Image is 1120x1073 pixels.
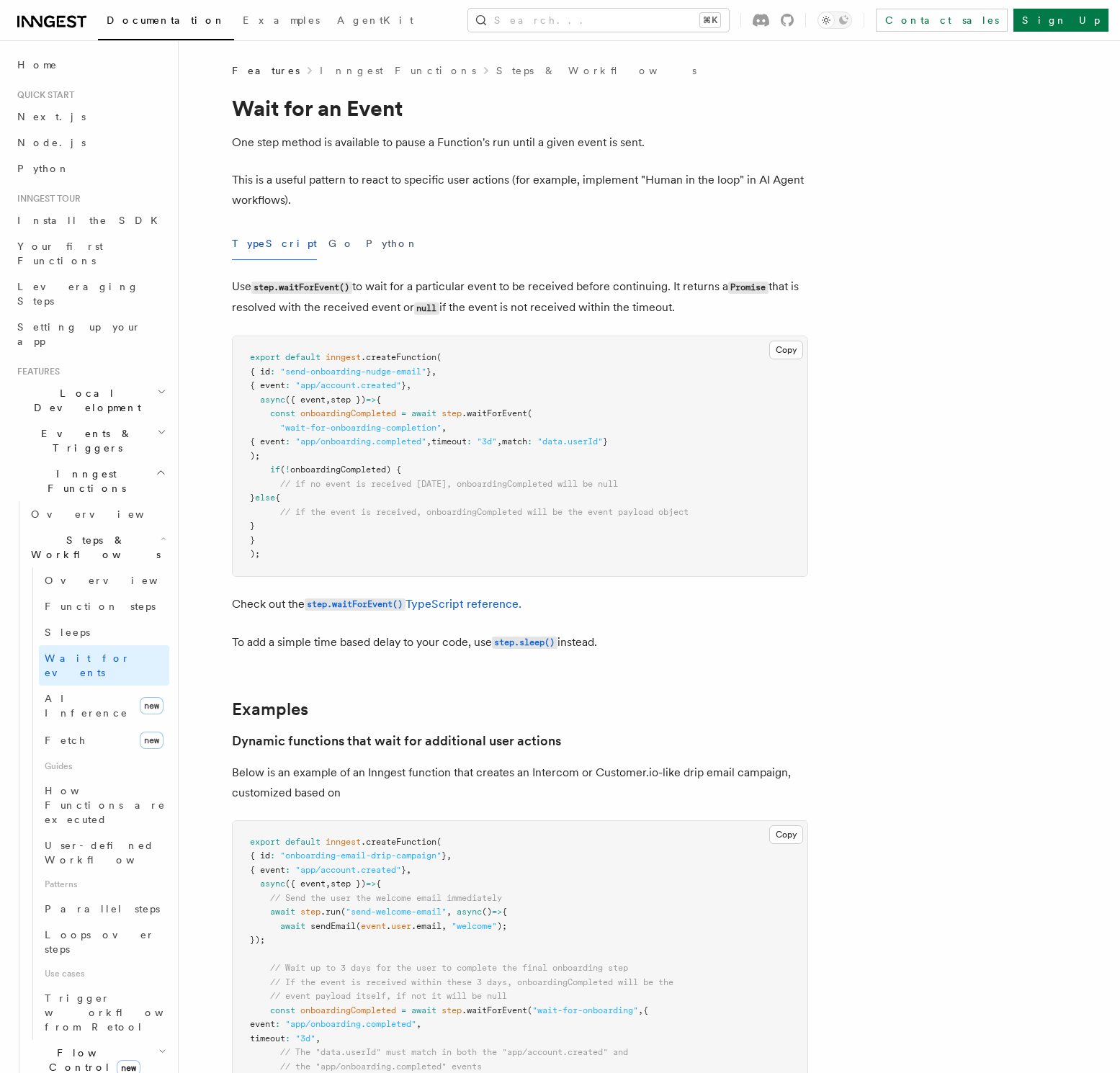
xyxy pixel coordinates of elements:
[25,533,161,562] span: Steps & Workflows
[12,314,169,354] a: Setting up your app
[638,1005,643,1015] span: ,
[39,567,169,593] a: Overview
[12,52,169,78] a: Home
[234,4,328,39] a: Examples
[280,464,285,475] span: (
[280,507,689,517] span: // if the event is received, onboardingCompleted will be the event payload object
[17,111,86,122] span: Next.js
[39,873,169,896] span: Patterns
[376,395,381,405] span: {
[270,367,275,377] span: :
[280,479,618,489] span: // if no event is received [DATE], onboardingCompleted will be null
[305,598,406,611] code: step.waitForEvent()
[386,921,391,931] span: .
[496,63,696,78] a: Steps & Workflows
[462,408,527,418] span: .waitForEvent
[255,493,275,503] span: else
[320,63,476,78] a: Inngest Functions
[232,731,561,751] a: Dynamic functions that wait for additional user actions
[275,1019,280,1029] span: :
[45,735,86,746] span: Fetch
[346,907,447,917] span: "send-welcome-email"
[497,436,502,446] span: ,
[12,207,169,233] a: Install the SDK
[643,1005,648,1015] span: {
[232,63,300,78] span: Features
[769,341,803,359] button: Copy
[527,408,532,418] span: (
[280,1061,482,1072] span: // the "app/onboarding.completed" events
[25,501,169,527] a: Overview
[232,277,808,318] p: Use to wait for a particular event to be received before continuing. It returns a that is resolve...
[391,921,411,931] span: user
[328,4,422,39] a: AgentKit
[492,637,557,649] code: step.sleep()
[295,436,426,446] span: "app/onboarding.completed"
[426,436,431,446] span: ,
[250,535,255,545] span: }
[401,865,406,875] span: }
[411,1005,436,1015] span: await
[45,693,128,719] span: AI Inference
[45,992,203,1033] span: Trigger workflows from Retool
[361,837,436,847] span: .createFunction
[270,850,275,861] span: :
[17,281,139,307] span: Leveraging Steps
[502,907,507,917] span: {
[295,865,401,875] span: "app/account.created"
[39,985,169,1040] a: Trigger workflows from Retool
[17,215,166,226] span: Install the SDK
[447,850,452,861] span: ,
[447,907,452,917] span: ,
[537,436,603,446] span: "data.userId"
[285,879,326,889] span: ({ event
[12,426,157,455] span: Events & Triggers
[442,408,462,418] span: step
[328,228,354,260] button: Go
[39,593,169,619] a: Function steps
[232,133,808,153] p: One step method is available to pause a Function's run until a given event is sent.
[876,9,1008,32] a: Contact sales
[12,274,169,314] a: Leveraging Steps
[12,467,156,495] span: Inngest Functions
[12,193,81,205] span: Inngest tour
[280,1047,628,1057] span: // The "data.userId" must match in both the "app/account.created" and
[250,935,265,945] span: });
[285,395,326,405] span: ({ event
[270,1005,295,1015] span: const
[39,962,169,985] span: Use cases
[502,436,527,446] span: match
[232,699,308,719] a: Examples
[331,395,366,405] span: step })
[315,1033,321,1043] span: ,
[39,645,169,686] a: Wait for events
[232,228,317,260] button: TypeScript
[98,4,234,40] a: Documentation
[356,921,361,931] span: (
[45,840,174,866] span: User-defined Workflows
[17,137,86,148] span: Node.js
[295,380,401,390] span: "app/account.created"
[12,89,74,101] span: Quick start
[401,380,406,390] span: }
[25,567,169,1040] div: Steps & Workflows
[250,493,255,503] span: }
[140,697,163,714] span: new
[250,1033,285,1043] span: timeout
[17,321,141,347] span: Setting up your app
[250,865,285,875] span: { event
[285,380,290,390] span: :
[436,837,442,847] span: (
[285,865,290,875] span: :
[326,395,331,405] span: ,
[39,755,169,778] span: Guides
[107,14,225,26] span: Documentation
[39,686,169,726] a: AI Inferencenew
[140,732,163,749] span: new
[300,1005,396,1015] span: onboardingCompleted
[492,907,502,917] span: =>
[442,921,447,931] span: ,
[300,907,321,917] span: step
[12,366,60,377] span: Features
[497,921,507,931] span: );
